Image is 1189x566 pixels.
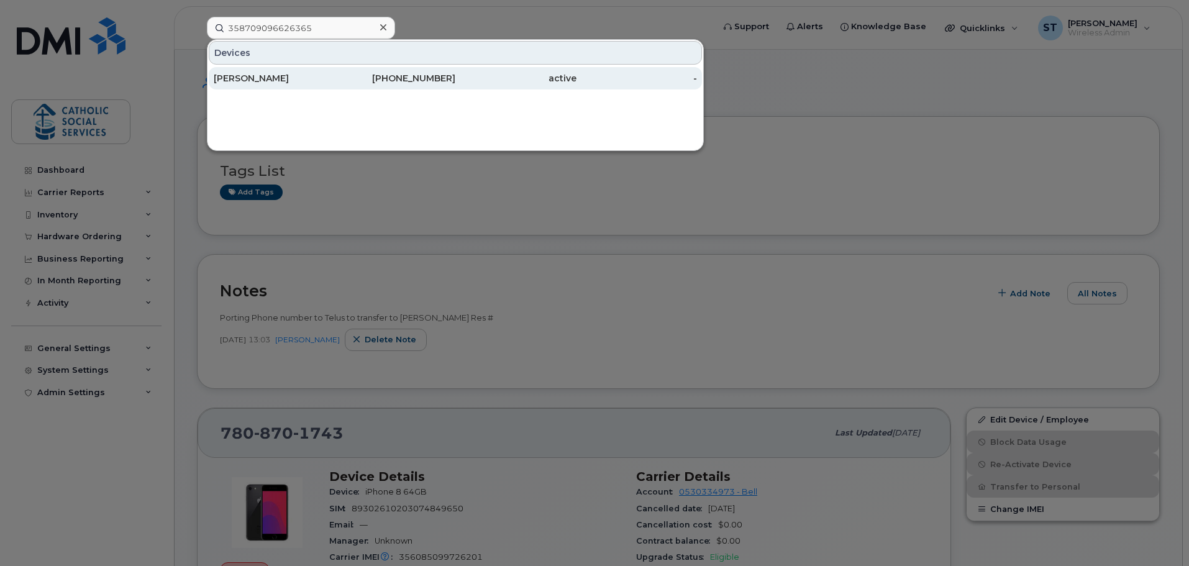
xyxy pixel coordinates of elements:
[209,67,702,89] a: [PERSON_NAME][PHONE_NUMBER]active-
[209,41,702,65] div: Devices
[455,72,576,84] div: active
[214,72,335,84] div: [PERSON_NAME]
[1135,512,1180,557] iframe: Messenger Launcher
[335,72,456,84] div: [PHONE_NUMBER]
[576,72,698,84] div: -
